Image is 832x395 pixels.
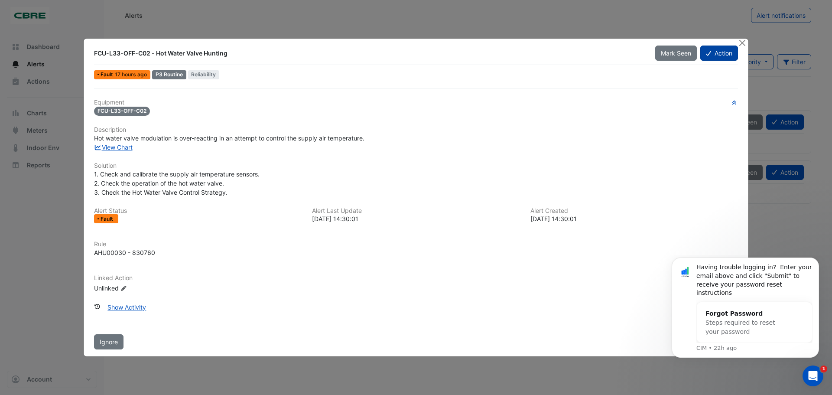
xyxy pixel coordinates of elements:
span: 1. Check and calibrate the supply air temperature sensors. 2. Check the operation of the hot wate... [94,170,260,196]
button: Show Activity [102,300,152,315]
div: [DATE] 14:30:01 [530,214,738,223]
button: Ignore [94,334,123,349]
button: Mark Seen [655,46,697,61]
span: Ignore [100,338,118,346]
h6: Solution [94,162,738,170]
div: AHU00030 - 830760 [94,248,155,257]
h6: Description [94,126,738,134]
iframe: Intercom live chat [803,366,823,386]
span: Hot water valve modulation is over-reacting in an attempt to control the supply air temperature. [94,134,364,142]
span: Fault [101,72,115,77]
fa-icon: Edit Linked Action [120,285,127,292]
div: P3 Routine [152,70,186,79]
h6: Linked Action [94,274,738,282]
div: [DATE] 14:30:01 [312,214,520,223]
a: View Chart [94,144,133,151]
h6: Alert Last Update [312,207,520,215]
span: Mark Seen [661,49,691,57]
div: FCU-L33-OFF-C02 - Hot Water Valve Hunting [94,49,645,58]
h6: Equipment [94,99,738,106]
span: Wed 08-Oct-2025 14:30 AEDT [115,71,147,78]
span: 1 [820,366,827,372]
h6: Alert Status [94,207,302,215]
span: Reliability [188,70,220,79]
span: Fault [101,216,115,222]
span: FCU-L33-OFF-C02 [94,107,150,116]
h6: Rule [94,241,738,248]
button: Close [738,39,747,48]
iframe: Intercom notifications message [659,255,832,391]
h6: Alert Created [530,207,738,215]
div: Unlinked [94,284,198,293]
button: Action [700,46,738,61]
